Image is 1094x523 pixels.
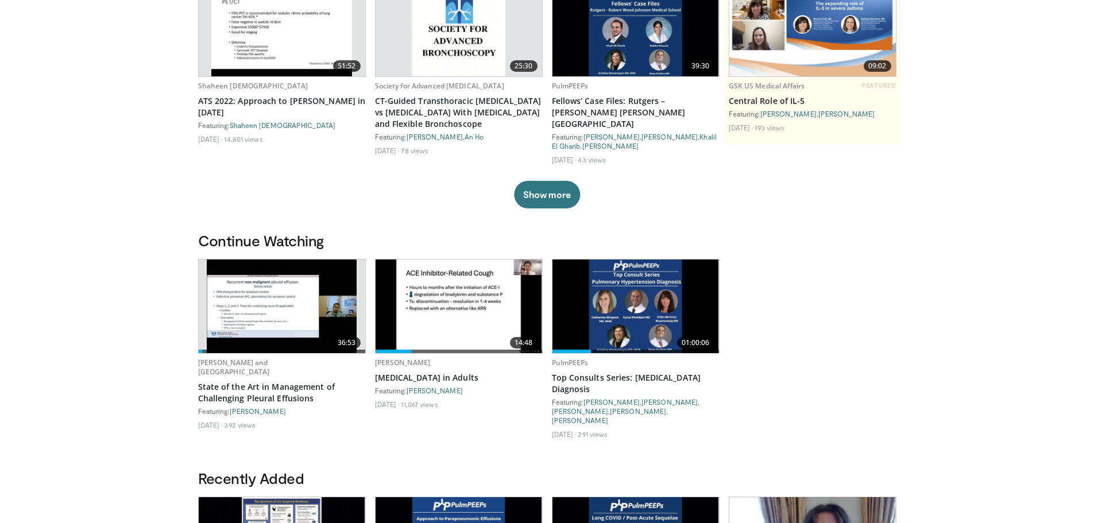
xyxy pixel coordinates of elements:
li: [DATE] [729,123,753,132]
li: 11,067 views [401,400,438,409]
a: [PERSON_NAME] [375,358,431,367]
a: [PERSON_NAME] [641,398,698,406]
li: [DATE] [198,134,223,144]
a: Shaheen [DEMOGRAPHIC_DATA] [198,81,308,91]
div: Featuring: [375,386,543,395]
img: 2ed3909c-0865-4c7f-a311-c121c9326710.620x360_q85_upscale.jpg [552,259,719,353]
a: PulmPEEPs [552,358,589,367]
a: [PERSON_NAME] [610,407,666,415]
div: Featuring: [198,121,366,130]
a: An Ho [465,133,484,141]
a: Society for Advanced [MEDICAL_DATA] [375,81,504,91]
a: [PERSON_NAME] [582,142,639,150]
li: 193 views [755,123,784,132]
a: ATS 2022: Approach to [PERSON_NAME] in [DATE] [198,95,366,118]
span: 39:30 [687,60,714,72]
span: 01:00:06 [677,337,714,348]
a: [PERSON_NAME] [552,416,608,424]
li: [DATE] [552,429,577,439]
img: 35da1b2e-e06e-46cd-91b6-ae21797a2035.620x360_q85_upscale.jpg [207,259,357,353]
li: [DATE] [552,155,577,164]
div: Featuring: [198,406,366,416]
li: 392 views [224,420,256,429]
a: [PERSON_NAME] [407,386,463,394]
a: [PERSON_NAME] [641,133,698,141]
li: [DATE] [375,400,400,409]
a: 01:00:06 [552,259,719,353]
li: [DATE] [198,420,223,429]
a: Shaheen [DEMOGRAPHIC_DATA] [230,121,336,129]
span: 09:02 [864,60,891,72]
div: Featuring: , [375,132,543,141]
div: Featuring: , , , [552,132,720,150]
span: 36:53 [333,337,361,348]
div: Featuring: , , , , [552,397,720,425]
li: 14,801 views [224,134,262,144]
a: [PERSON_NAME] and [GEOGRAPHIC_DATA] [198,358,270,377]
span: 14:48 [510,337,538,348]
h3: Recently Added [198,469,896,487]
a: CT-Guided Transthoracic [MEDICAL_DATA] vs [MEDICAL_DATA] With [MEDICAL_DATA] and Flexible Broncho... [375,95,543,130]
span: FEATURED [862,82,896,90]
a: [PERSON_NAME] [583,398,640,406]
a: Fellows’ Case Files: Rutgers – [PERSON_NAME] [PERSON_NAME][GEOGRAPHIC_DATA] [552,95,720,130]
a: 36:53 [199,259,365,353]
div: Featuring: , [729,109,896,118]
li: 291 views [578,429,608,439]
img: 11950cd4-d248-4755-8b98-ec337be04c84.620x360_q85_upscale.jpg [376,259,542,353]
a: [MEDICAL_DATA] in Adults [375,372,543,383]
span: 51:52 [333,60,361,72]
li: 43 views [578,155,606,164]
a: [PERSON_NAME] [230,407,286,415]
a: Top Consults Series: [MEDICAL_DATA] Diagnosis [552,372,720,395]
li: [DATE] [375,146,400,155]
a: Central Role of IL-5 [729,95,896,107]
a: [PERSON_NAME] [760,110,817,118]
a: 14:48 [376,259,542,353]
a: [PERSON_NAME] [583,133,640,141]
a: [PERSON_NAME] [407,133,463,141]
a: State of the Art in Management of Challenging Pleural Effusions [198,381,366,404]
li: 78 views [401,146,428,155]
span: 25:30 [510,60,538,72]
a: PulmPEEPs [552,81,589,91]
a: [PERSON_NAME] [552,407,608,415]
a: GSK US Medical Affairs [729,81,805,91]
a: [PERSON_NAME] [818,110,875,118]
a: Khalil El Gharib [552,133,717,150]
